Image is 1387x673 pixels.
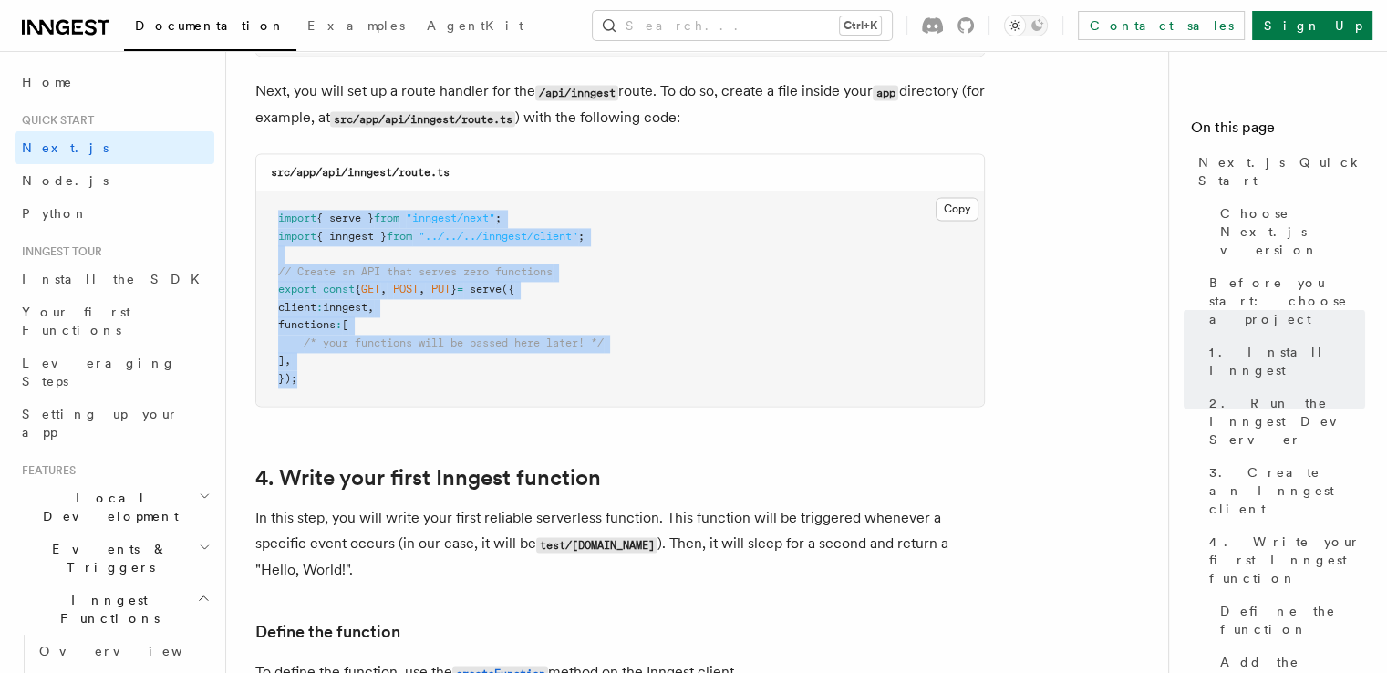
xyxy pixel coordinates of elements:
[387,230,412,243] span: from
[380,283,387,295] span: ,
[15,540,199,576] span: Events & Triggers
[336,318,342,331] span: :
[316,212,374,224] span: { serve }
[15,591,197,627] span: Inngest Functions
[450,283,457,295] span: }
[316,301,323,314] span: :
[22,173,109,188] span: Node.js
[278,212,316,224] span: import
[393,283,419,295] span: POST
[22,356,176,388] span: Leveraging Steps
[419,283,425,295] span: ,
[15,463,76,478] span: Features
[593,11,892,40] button: Search...Ctrl+K
[1209,343,1365,379] span: 1. Install Inngest
[367,301,374,314] span: ,
[304,336,604,349] span: /* your functions will be passed here later! */
[255,78,985,131] p: Next, you will set up a route handler for the route. To do so, create a file inside your director...
[278,318,336,331] span: functions
[406,212,495,224] span: "inngest/next"
[271,166,450,179] code: src/app/api/inngest/route.ts
[1078,11,1245,40] a: Contact sales
[15,347,214,398] a: Leveraging Steps
[1209,533,1365,587] span: 4. Write your first Inngest function
[374,212,399,224] span: from
[1191,117,1365,146] h4: On this page
[296,5,416,49] a: Examples
[323,283,355,295] span: const
[419,230,578,243] span: "../../../inngest/client"
[470,283,502,295] span: serve
[15,131,214,164] a: Next.js
[1213,595,1365,646] a: Define the function
[1191,146,1365,197] a: Next.js Quick Start
[15,263,214,295] a: Install the SDK
[22,73,73,91] span: Home
[278,354,285,367] span: ]
[278,283,316,295] span: export
[124,5,296,51] a: Documentation
[39,644,227,658] span: Overview
[330,111,515,127] code: src/app/api/inngest/route.ts
[307,18,405,33] span: Examples
[15,398,214,449] a: Setting up your app
[15,481,214,533] button: Local Development
[1202,336,1365,387] a: 1. Install Inngest
[15,164,214,197] a: Node.js
[535,85,618,100] code: /api/inngest
[1209,463,1365,518] span: 3. Create an Inngest client
[342,318,348,331] span: [
[22,407,179,440] span: Setting up your app
[578,230,585,243] span: ;
[22,206,88,221] span: Python
[361,283,380,295] span: GET
[840,16,881,35] kbd: Ctrl+K
[1209,274,1365,328] span: Before you start: choose a project
[502,283,514,295] span: ({
[15,244,102,259] span: Inngest tour
[323,301,367,314] span: inngest
[1213,197,1365,266] a: Choose Next.js version
[135,18,285,33] span: Documentation
[457,283,463,295] span: =
[15,489,199,525] span: Local Development
[416,5,534,49] a: AgentKit
[15,113,94,128] span: Quick start
[22,272,211,286] span: Install the SDK
[255,505,985,583] p: In this step, you will write your first reliable serverless function. This function will be trigg...
[15,295,214,347] a: Your first Functions
[495,212,502,224] span: ;
[22,305,130,337] span: Your first Functions
[1202,266,1365,336] a: Before you start: choose a project
[1202,456,1365,525] a: 3. Create an Inngest client
[278,372,297,385] span: });
[1004,15,1048,36] button: Toggle dark mode
[1220,602,1365,638] span: Define the function
[285,354,291,367] span: ,
[1202,525,1365,595] a: 4. Write your first Inngest function
[15,533,214,584] button: Events & Triggers
[936,197,978,221] button: Copy
[1202,387,1365,456] a: 2. Run the Inngest Dev Server
[255,619,400,645] a: Define the function
[32,635,214,668] a: Overview
[278,230,316,243] span: import
[1209,394,1365,449] span: 2. Run the Inngest Dev Server
[1220,204,1365,259] span: Choose Next.js version
[15,584,214,635] button: Inngest Functions
[255,465,601,491] a: 4. Write your first Inngest function
[316,230,387,243] span: { inngest }
[1252,11,1372,40] a: Sign Up
[355,283,361,295] span: {
[22,140,109,155] span: Next.js
[536,537,657,553] code: test/[DOMAIN_NAME]
[427,18,523,33] span: AgentKit
[278,301,316,314] span: client
[15,197,214,230] a: Python
[1198,153,1365,190] span: Next.js Quick Start
[873,85,898,100] code: app
[15,66,214,98] a: Home
[431,283,450,295] span: PUT
[278,265,553,278] span: // Create an API that serves zero functions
